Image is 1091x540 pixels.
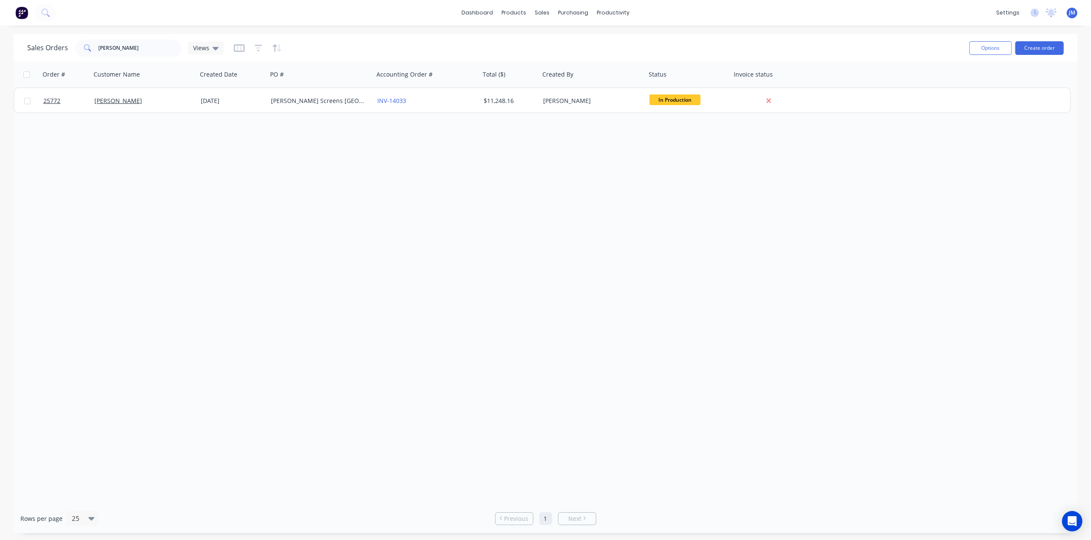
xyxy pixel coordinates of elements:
a: [PERSON_NAME] [94,97,142,105]
div: Accounting Order # [376,70,433,79]
span: Views [193,43,209,52]
div: Order # [43,70,65,79]
img: Factory [15,6,28,19]
span: In Production [649,94,701,105]
div: Customer Name [94,70,140,79]
div: $11,248.16 [484,97,534,105]
input: Search... [99,40,182,57]
div: sales [530,6,554,19]
a: Page 1 is your current page [539,512,552,525]
div: [DATE] [201,97,264,105]
div: PO # [270,70,284,79]
span: Previous [504,514,528,523]
div: settings [992,6,1024,19]
span: Rows per page [20,514,63,523]
span: Next [568,514,581,523]
div: Status [649,70,667,79]
div: Created Date [200,70,237,79]
span: 25772 [43,97,60,105]
div: products [497,6,530,19]
span: JM [1069,9,1075,17]
div: [PERSON_NAME] [543,97,638,105]
a: Previous page [496,514,533,523]
div: purchasing [554,6,593,19]
a: Next page [558,514,596,523]
a: dashboard [457,6,497,19]
a: INV-14033 [377,97,406,105]
button: Options [969,41,1012,55]
div: Total ($) [483,70,505,79]
div: [PERSON_NAME] Screens [GEOGRAPHIC_DATA] Broadbeach [271,97,365,105]
div: productivity [593,6,634,19]
div: Created By [542,70,573,79]
div: Invoice status [734,70,773,79]
a: 25772 [43,88,94,114]
ul: Pagination [492,512,600,525]
div: Open Intercom Messenger [1062,511,1082,531]
button: Create order [1015,41,1064,55]
h1: Sales Orders [27,44,68,52]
